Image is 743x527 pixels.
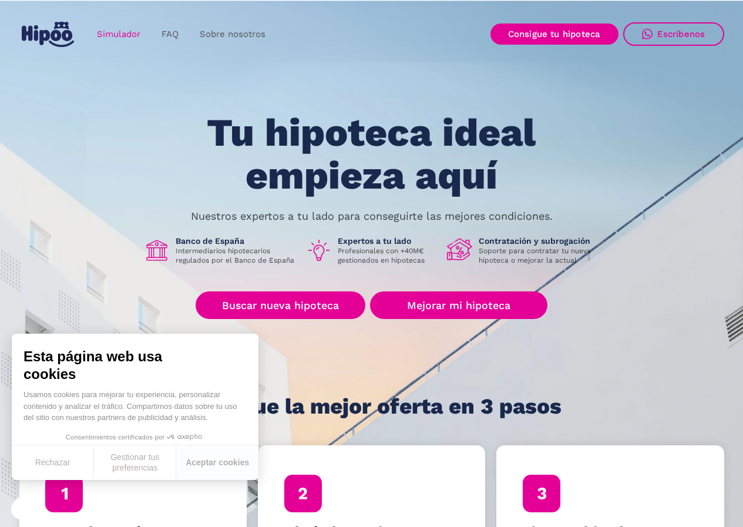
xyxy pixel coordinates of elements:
[196,291,365,319] a: Buscar nueva hipoteca
[176,246,297,265] p: Intermediarios hipotecarios regulados por el Banco de España
[623,22,724,46] a: Escríbenos
[181,395,562,418] h1: Consigue la mejor oferta en 3 pasos
[19,17,77,52] a: home
[657,29,705,39] div: Escríbenos
[338,236,438,246] h1: Expertos a tu lado
[191,212,553,221] p: Nuestros expertos a tu lado para conseguirte las mejores condiciones.
[370,291,547,319] a: Mejorar mi hipoteca
[189,23,276,46] a: Sobre nosotros
[479,236,600,246] h1: Contratación y subrogación
[149,112,594,197] h1: Tu hipoteca ideal empieza aquí
[338,246,438,265] p: Profesionales con +40M€ gestionados en hipotecas
[490,24,618,45] a: Consigue tu hipoteca
[151,23,189,46] a: FAQ
[479,246,600,265] p: Soporte para contratar tu nueva hipoteca o mejorar la actual
[176,236,297,246] h1: Banco de España
[86,23,151,46] a: Simulador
